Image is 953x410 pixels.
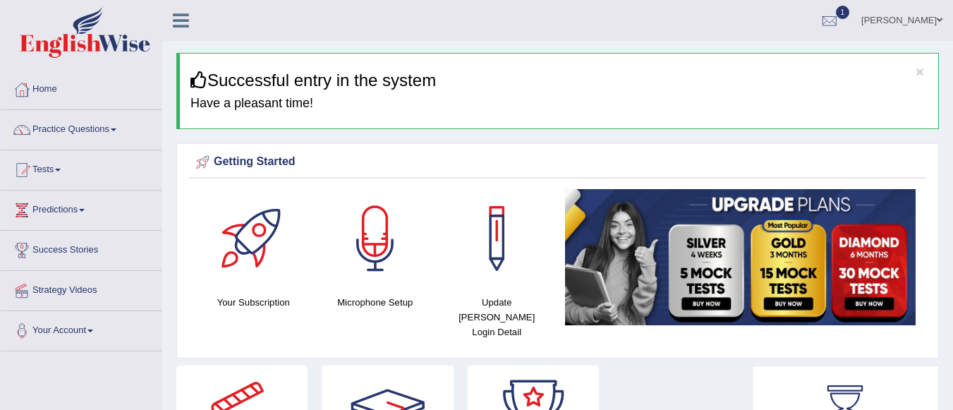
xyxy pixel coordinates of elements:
[836,6,850,19] span: 1
[193,152,923,173] div: Getting Started
[1,191,162,226] a: Predictions
[565,189,916,325] img: small5.jpg
[1,70,162,105] a: Home
[190,71,928,90] h3: Successful entry in the system
[190,97,928,111] h4: Have a pleasant time!
[1,271,162,306] a: Strategy Videos
[1,231,162,266] a: Success Stories
[322,295,430,310] h4: Microphone Setup
[200,295,308,310] h4: Your Subscription
[916,64,924,79] button: ×
[1,311,162,346] a: Your Account
[443,295,551,339] h4: Update [PERSON_NAME] Login Detail
[1,110,162,145] a: Practice Questions
[1,150,162,186] a: Tests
